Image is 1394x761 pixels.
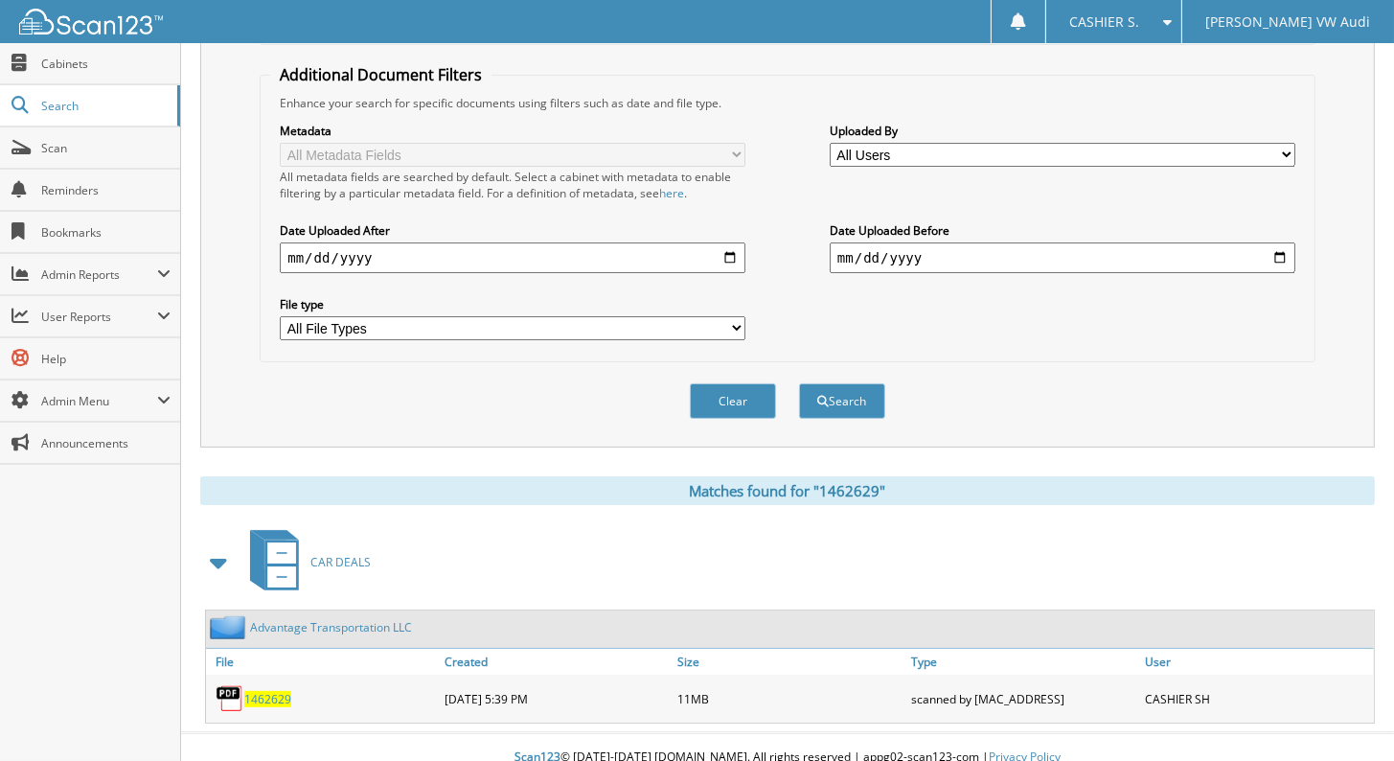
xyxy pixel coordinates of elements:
a: here [659,185,684,201]
span: User Reports [41,309,157,325]
div: 11MB [674,680,907,718]
span: Bookmarks [41,224,171,241]
img: scan123-logo-white.svg [19,9,163,35]
a: Advantage Transportation LLC [250,619,412,635]
label: Date Uploaded Before [830,222,1295,239]
a: Created [440,649,674,675]
div: [DATE] 5:39 PM [440,680,674,718]
input: start [280,242,745,273]
img: PDF.png [216,684,244,713]
a: Size [674,649,907,675]
span: Admin Menu [41,393,157,409]
legend: Additional Document Filters [270,64,491,85]
span: Help [41,351,171,367]
a: Type [906,649,1140,675]
span: Reminders [41,182,171,198]
span: Scan [41,140,171,156]
iframe: Chat Widget [1298,669,1394,761]
div: Enhance your search for specific documents using filters such as date and file type. [270,95,1304,111]
span: [PERSON_NAME] VW Audi [1205,16,1370,28]
label: Uploaded By [830,123,1295,139]
button: Clear [690,383,776,419]
span: Admin Reports [41,266,157,283]
div: Matches found for "1462629" [200,476,1375,505]
img: folder2.png [210,615,250,639]
span: Cabinets [41,56,171,72]
span: CASHIER S. [1069,16,1139,28]
label: File type [280,296,745,312]
span: Announcements [41,435,171,451]
a: 1462629 [244,691,291,707]
span: Search [41,98,168,114]
a: User [1140,649,1374,675]
div: scanned by [MAC_ADDRESS] [906,680,1140,718]
div: All metadata fields are searched by default. Select a cabinet with metadata to enable filtering b... [280,169,745,201]
a: CAR DEALS [239,524,371,600]
span: CAR DEALS [310,554,371,570]
div: CASHIER SH [1140,680,1374,718]
a: File [206,649,440,675]
button: Search [799,383,885,419]
input: end [830,242,1295,273]
label: Date Uploaded After [280,222,745,239]
label: Metadata [280,123,745,139]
